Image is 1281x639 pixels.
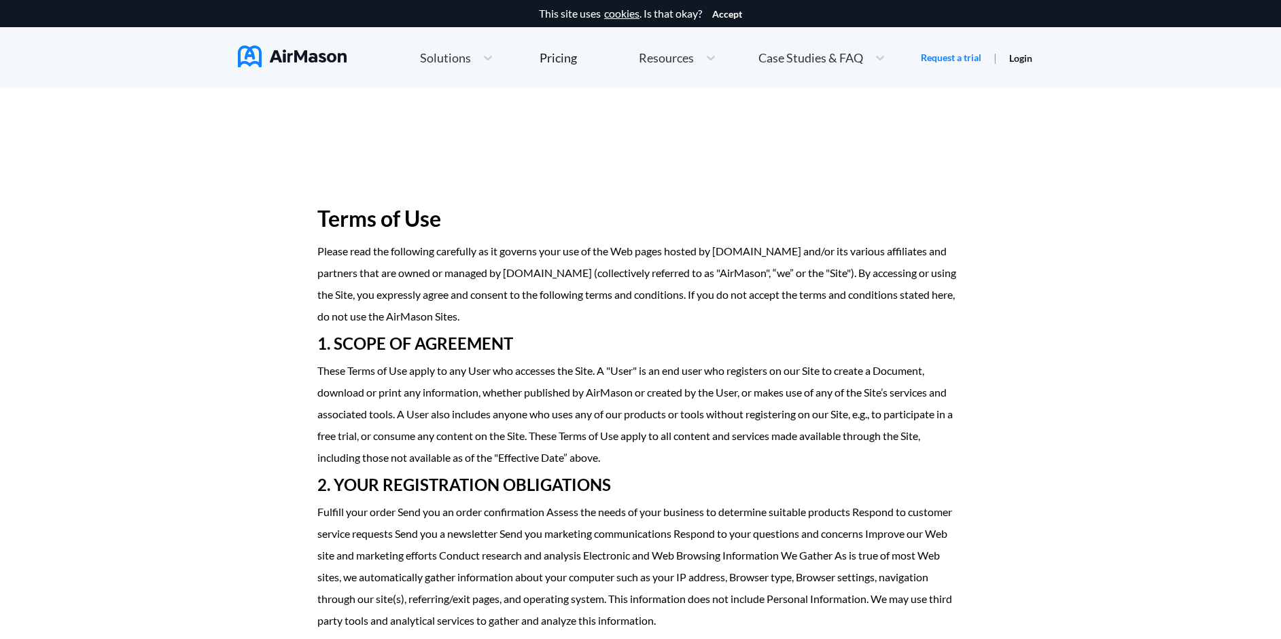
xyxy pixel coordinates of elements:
h1: Terms of Use [317,197,964,240]
p: These Terms of Use apply to any User who accesses the Site. A "User" is an end user who registers... [317,360,964,469]
button: Accept cookies [712,9,742,20]
h2: 2. YOUR REGISTRATION OBLIGATIONS [317,469,964,501]
a: Request a trial [921,51,981,65]
div: Pricing [540,52,577,64]
span: Solutions [420,52,471,64]
p: Please read the following carefully as it governs your use of the Web pages hosted by [DOMAIN_NAM... [317,240,964,327]
p: Fulfill your order Send you an order confirmation Assess the needs of your business to determine ... [317,501,964,632]
span: Case Studies & FAQ [758,52,863,64]
a: cookies [604,7,639,20]
a: Login [1009,52,1032,64]
span: Resources [639,52,694,64]
img: AirMason Logo [238,45,347,67]
h2: 1. SCOPE OF AGREEMENT [317,327,964,360]
a: Pricing [540,45,577,70]
span: | [994,51,997,64]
